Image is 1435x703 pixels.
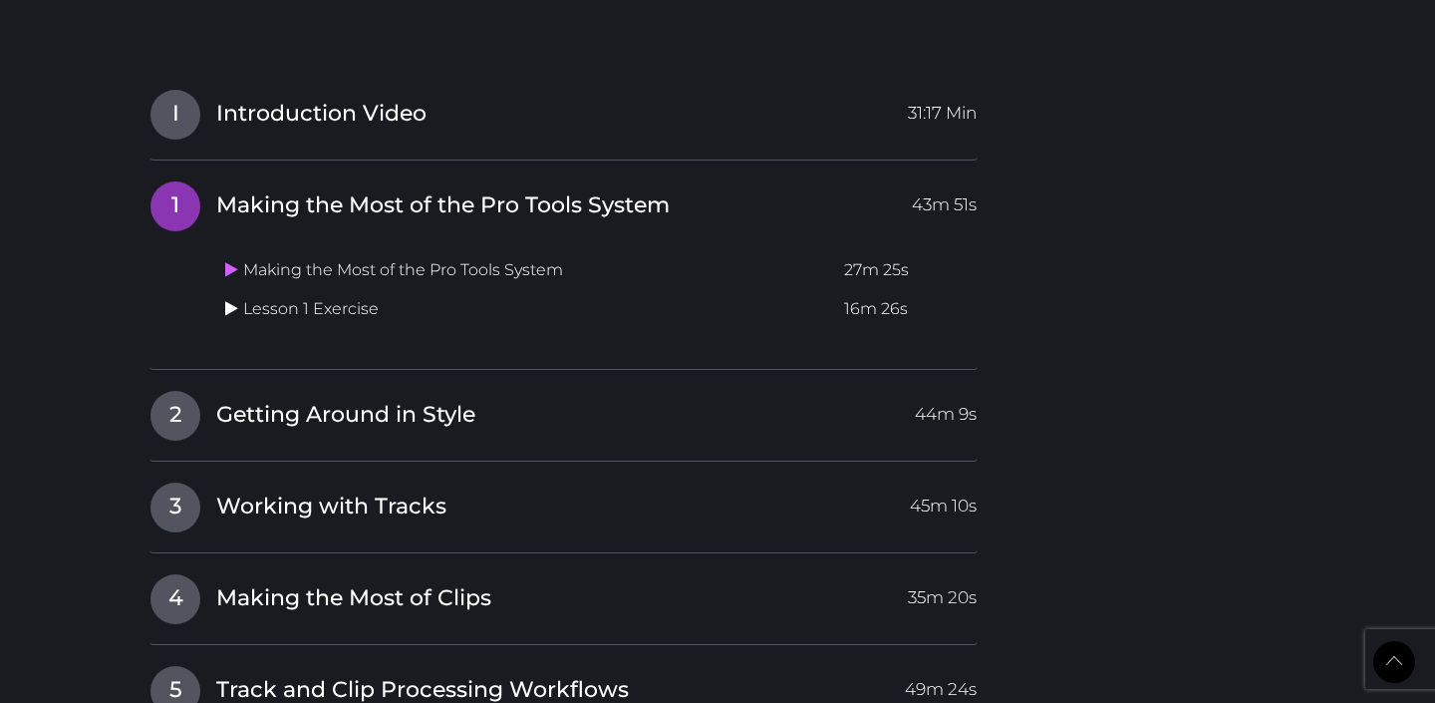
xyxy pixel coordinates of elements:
a: IIntroduction Video31:17 Min [149,89,978,131]
td: 27m 25s [836,251,978,290]
a: 3Working with Tracks45m 10s [149,482,978,524]
span: Making the Most of Clips [216,583,491,614]
a: 1Making the Most of the Pro Tools System43m 51s [149,180,978,222]
span: 49m 24s [905,666,977,702]
a: 4Making the Most of Clips35m 20s [149,573,978,615]
span: 2 [150,391,200,441]
span: I [150,90,200,140]
td: 16m 26s [836,290,978,329]
span: Getting Around in Style [216,400,475,431]
a: 2Getting Around in Style44m 9s [149,390,978,432]
span: Making the Most of the Pro Tools System [216,190,670,221]
span: 43m 51s [912,181,977,217]
span: 4 [150,574,200,624]
td: Making the Most of the Pro Tools System [217,251,836,290]
span: 35m 20s [908,574,977,610]
span: 45m 10s [910,483,977,519]
span: Working with Tracks [216,492,446,523]
span: 44m 9s [915,391,977,427]
a: Back to Top [1373,641,1415,683]
td: Lesson 1 Exercise [217,290,836,329]
span: 31:17 Min [908,90,977,126]
span: 1 [150,181,200,231]
span: 3 [150,483,200,532]
span: Introduction Video [216,99,427,130]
